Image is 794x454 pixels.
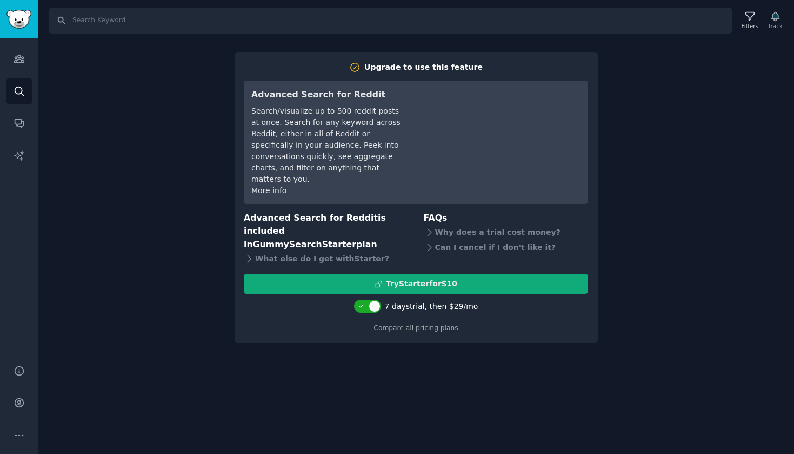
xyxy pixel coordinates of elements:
[385,301,478,312] div: 7 days trial, then $ 29 /mo
[742,22,758,30] div: Filters
[253,239,356,249] span: GummySearch Starter
[386,278,457,289] div: Try Starter for $10
[424,212,589,225] h3: FAQs
[244,212,409,252] h3: Advanced Search for Reddit is included in plan
[418,88,581,169] iframe: YouTube video player
[49,8,732,34] input: Search Keyword
[364,62,483,73] div: Upgrade to use this feature
[244,274,588,294] button: TryStarterfor$10
[424,225,589,240] div: Why does a trial cost money?
[251,106,403,185] div: Search/visualize up to 500 reddit posts at once. Search for any keyword across Reddit, either in ...
[251,186,286,195] a: More info
[373,324,458,332] a: Compare all pricing plans
[6,10,31,29] img: GummySearch logo
[251,88,403,102] h3: Advanced Search for Reddit
[244,251,409,266] div: What else do I get with Starter ?
[424,240,589,255] div: Can I cancel if I don't like it?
